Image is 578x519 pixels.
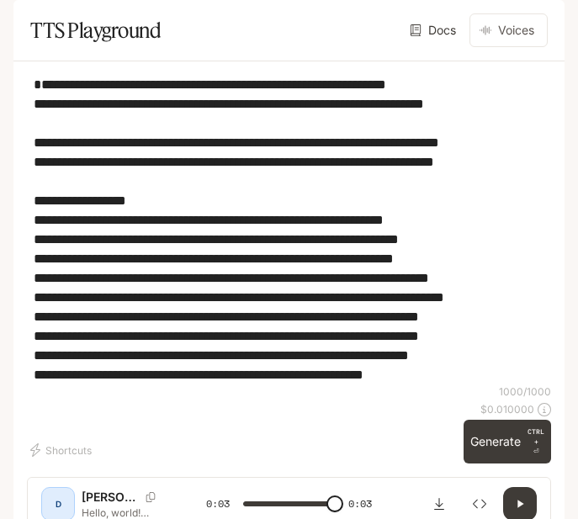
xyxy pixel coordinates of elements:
[82,489,139,506] p: [PERSON_NAME]
[406,13,463,47] a: Docs
[469,13,548,47] button: Voices
[30,13,161,47] h1: TTS Playground
[45,490,72,517] div: D
[464,420,551,463] button: GenerateCTRL +⏎
[528,426,544,447] p: CTRL +
[27,437,98,463] button: Shortcuts
[206,495,230,512] span: 0:03
[480,402,534,416] p: $ 0.010000
[528,426,544,457] p: ⏎
[348,495,372,512] span: 0:03
[139,492,162,502] button: Copy Voice ID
